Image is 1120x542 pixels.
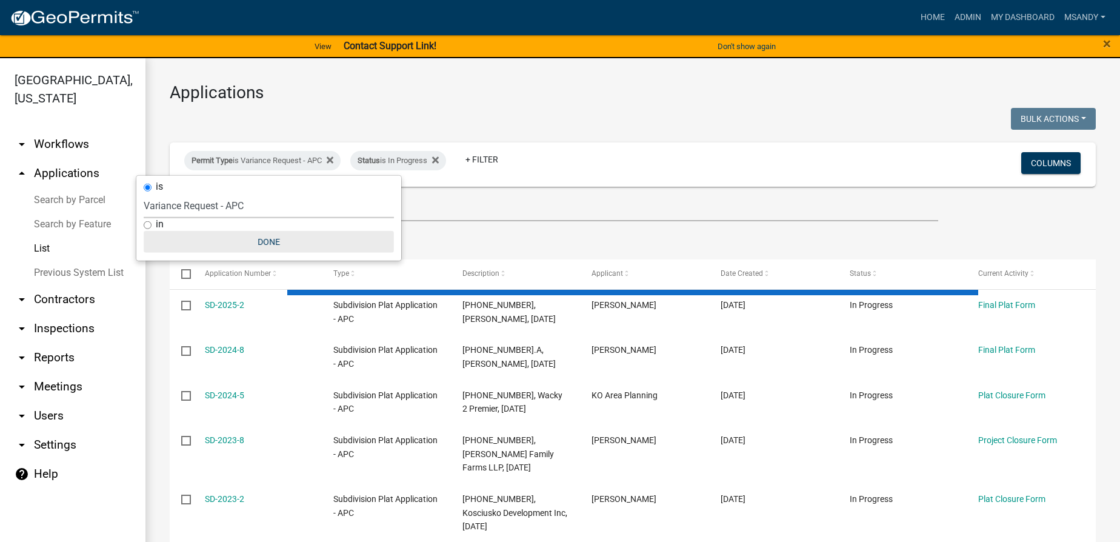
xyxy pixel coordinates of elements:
i: arrow_drop_up [15,166,29,181]
span: 007-119-025.A, DONALD HARDER, 10/02/2024 [462,345,556,369]
a: View [310,36,336,56]
a: SD-2023-2 [205,494,244,504]
button: Don't show again [713,36,781,56]
a: Home [916,6,950,29]
i: arrow_drop_down [15,409,29,423]
span: Subdivision Plat Application - APC [333,494,438,518]
span: In Progress [850,345,893,355]
datatable-header-cell: Applicant [580,259,709,289]
span: × [1103,35,1111,52]
button: Columns [1021,152,1081,174]
a: My Dashboard [986,6,1059,29]
a: msandy [1059,6,1110,29]
a: Project Closure Form [978,435,1057,445]
button: Done [144,231,394,253]
span: Subdivision Plat Application - APC [333,390,438,414]
input: Search for applications [170,196,938,221]
datatable-header-cell: Description [451,259,580,289]
span: 02/04/2025 [721,300,745,310]
datatable-header-cell: Select [170,259,193,289]
button: Bulk Actions [1011,108,1096,130]
span: 06/05/2024 [721,390,745,400]
i: arrow_drop_down [15,137,29,152]
span: 05/10/2023 [721,435,745,445]
datatable-header-cell: Application Number [193,259,322,289]
i: arrow_drop_down [15,350,29,365]
span: Applicant [592,269,623,278]
i: arrow_drop_down [15,438,29,452]
span: Status [358,156,380,165]
i: help [15,467,29,481]
span: KO Area Planning [592,390,658,400]
a: Final Plat Form [978,300,1035,310]
span: Date Created [721,269,763,278]
span: 12/09/2022 [721,494,745,504]
datatable-header-cell: Status [838,259,967,289]
strong: Contact Support Link! [344,40,436,52]
a: + Filter [456,149,508,170]
datatable-header-cell: Type [322,259,451,289]
span: Subdivision Plat Application - APC [333,345,438,369]
span: Amy Troyer [592,300,656,310]
button: Close [1103,36,1111,51]
label: is [156,182,163,192]
i: arrow_drop_down [15,292,29,307]
a: Final Plat Form [978,345,1035,355]
span: 027-036-004, Kosciusko Development Inc, 01/04/2023 [462,494,567,532]
span: Current Activity [978,269,1028,278]
span: In Progress [850,435,893,445]
datatable-header-cell: Current Activity [967,259,1096,289]
a: SD-2023-8 [205,435,244,445]
span: 003-059-003, Jason Nichols, 03/05/2025 [462,300,556,324]
span: Subdivision Plat Application - APC [333,300,438,324]
span: 08/19/2024 [721,345,745,355]
div: is In Progress [350,151,446,170]
span: Type [333,269,349,278]
span: 029-048-130, Ransbottom Family Farms LLP, 06/07/2023 [462,435,554,473]
span: In Progress [850,390,893,400]
span: Matt Sandy [592,435,656,445]
span: Application Number [205,269,271,278]
span: Description [462,269,499,278]
label: in [156,219,164,229]
a: SD-2024-5 [205,390,244,400]
a: Plat Closure Form [978,494,1045,504]
a: Admin [950,6,986,29]
h3: Applications [170,82,1096,103]
span: In Progress [850,494,893,504]
div: is Variance Request - APC [184,151,341,170]
span: Matt Sandy [592,494,656,504]
a: Plat Closure Form [978,390,1045,400]
span: 005-035-003, Wacky 2 Premier, 07/03/2024 [462,390,562,414]
span: Status [850,269,871,278]
span: Cheryl Spratt [592,345,656,355]
span: Subdivision Plat Application - APC [333,435,438,459]
datatable-header-cell: Date Created [709,259,838,289]
a: SD-2024-8 [205,345,244,355]
a: SD-2025-2 [205,300,244,310]
i: arrow_drop_down [15,380,29,394]
span: In Progress [850,300,893,310]
i: arrow_drop_down [15,321,29,336]
span: Permit Type [192,156,233,165]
